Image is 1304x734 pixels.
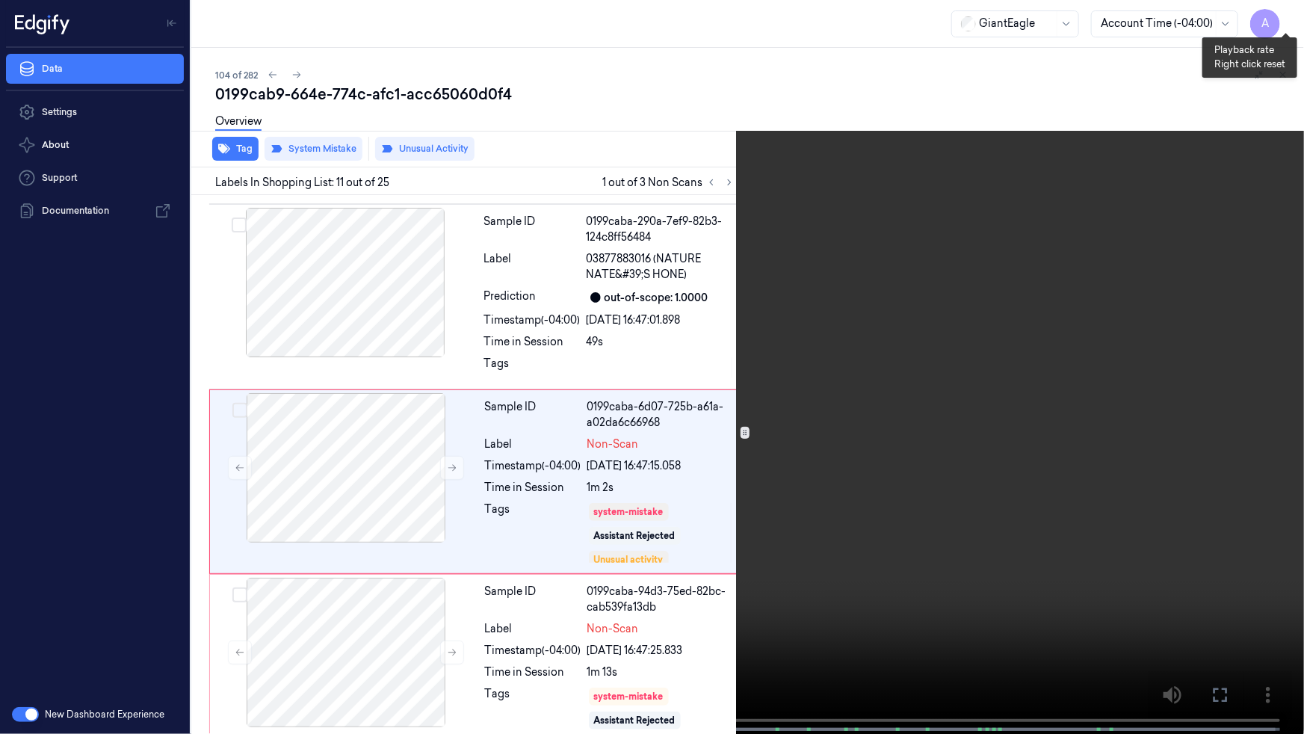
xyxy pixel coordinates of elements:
div: Label [485,621,581,637]
div: Sample ID [485,399,581,431]
div: Sample ID [485,584,581,615]
div: [DATE] 16:47:15.058 [587,458,735,474]
div: [DATE] 16:47:01.898 [587,312,735,328]
a: Data [6,54,184,84]
div: system-mistake [594,505,664,519]
div: 0199caba-290a-7ef9-82b3-124c8ff56484 [587,214,735,245]
button: System Mistake [265,137,362,161]
div: 1m 2s [587,480,735,496]
span: 1 out of 3 Non Scans [602,173,738,191]
button: Select row [232,587,247,602]
div: Assistant Rejected [594,714,676,727]
div: Timestamp (-04:00) [485,458,581,474]
button: Select row [232,218,247,232]
span: 03877883016 (NATURE NATE&#39;S HONE) [587,251,735,283]
button: Tag [212,137,259,161]
div: Timestamp (-04:00) [485,643,581,659]
div: out-of-scope: 1.0000 [605,290,708,306]
button: About [6,130,184,160]
div: Time in Session [484,334,581,350]
button: Select row [232,403,247,418]
button: A [1250,9,1280,39]
div: 0199cab9-664e-774c-afc1-acc65060d0f4 [215,84,1292,105]
span: 104 of 282 [215,69,258,81]
div: 0199caba-6d07-725b-a61a-a02da6c66968 [587,399,735,431]
div: [DATE] 16:47:25.833 [587,643,735,659]
a: Settings [6,97,184,127]
div: Label [484,251,581,283]
span: Non-Scan [587,621,639,637]
div: Tags [485,686,581,731]
div: Time in Session [485,480,581,496]
div: Label [485,437,581,452]
div: system-mistake [594,690,664,703]
div: Prediction [484,289,581,306]
div: Tags [484,356,581,380]
div: 0199caba-94d3-75ed-82bc-cab539fa13db [587,584,735,615]
div: Time in Session [485,664,581,680]
a: Support [6,163,184,193]
span: Labels In Shopping List: 11 out of 25 [215,175,389,191]
span: Non-Scan [587,437,639,452]
button: Toggle Navigation [160,11,184,35]
a: Overview [215,114,262,131]
button: Unusual Activity [375,137,475,161]
div: Assistant Rejected [594,529,676,543]
div: Tags [485,502,581,564]
div: Sample ID [484,214,581,245]
div: 49s [587,334,735,350]
div: Unusual activity [594,553,664,567]
a: Documentation [6,196,184,226]
div: 1m 13s [587,664,735,680]
div: Timestamp (-04:00) [484,312,581,328]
